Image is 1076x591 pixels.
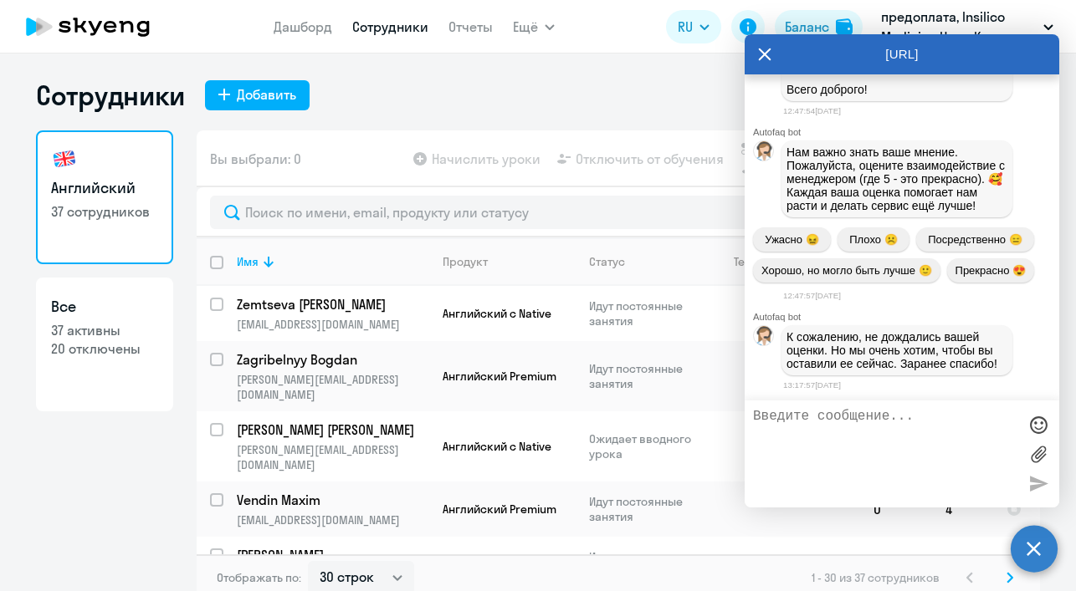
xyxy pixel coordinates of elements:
[237,84,296,104] div: Добавить
[443,439,551,454] span: Английский с Native
[51,321,158,339] p: 37 активны
[237,491,428,509] a: Vendin Maxim
[589,254,625,269] div: Статус
[589,549,704,579] p: Идут постоянные занятия
[36,130,173,264] a: Английский37 сотрудников
[678,17,693,37] span: RU
[753,127,1059,137] div: Autofaq bot
[237,546,428,564] a: [PERSON_NAME]
[443,502,556,517] span: Английский Premium
[589,494,704,524] p: Идут постоянные занятия
[753,312,1059,322] div: Autofaq bot
[237,254,259,269] div: Имя
[237,372,428,402] p: [PERSON_NAME][EMAIL_ADDRESS][DOMAIN_NAME]
[1026,441,1051,466] label: Лимит 10 файлов
[787,330,997,370] span: К сожалению, не дождались вашей оценки. Но мы очень хотим, чтобы вы оставили ее сейчас. Заранее с...
[589,298,704,329] p: Идут постоянные занятия
[589,361,704,391] p: Идут постоянные занятия
[51,177,158,199] h3: Английский
[754,326,775,350] img: bot avatar
[812,570,940,585] span: 1 - 30 из 37 сотрудников
[753,258,940,283] button: Хорошо, но могло быть лучше 🙂
[787,145,1008,212] span: Нам важно знать ваше мнение. Пожалуйста, оцените взаимодействие с менеджером (где 5 - это прекрас...
[51,202,158,221] p: 37 сотрудников
[916,227,1034,252] button: Посредственно 😑
[775,10,863,43] button: Балансbalance
[666,10,721,43] button: RU
[237,350,426,369] p: Zagribelnyy Bogdan
[513,17,538,37] span: Ещё
[783,106,841,115] time: 12:47:54[DATE]
[734,254,829,269] div: Текущий уровень
[761,264,932,277] span: Хорошо, но могло быть лучше 🙂
[352,18,428,35] a: Сотрудники
[783,291,841,300] time: 12:47:57[DATE]
[785,17,829,37] div: Баланс
[274,18,332,35] a: Дашборд
[589,431,704,461] p: Ожидает вводного урока
[443,306,551,321] span: Английский с Native
[237,295,426,313] p: Zemtseva [PERSON_NAME]
[237,317,428,332] p: [EMAIL_ADDRESS][DOMAIN_NAME]
[754,141,775,166] img: bot avatar
[783,380,841,390] time: 13:17:57[DATE]
[513,10,555,43] button: Ещё
[443,369,556,384] span: Английский Premium
[237,442,428,472] p: [PERSON_NAME][EMAIL_ADDRESS][DOMAIN_NAME]
[237,254,428,269] div: Имя
[237,295,428,313] a: Zemtseva [PERSON_NAME]
[51,296,158,318] h3: Все
[237,546,426,564] p: [PERSON_NAME]
[932,481,993,537] td: 4
[881,7,1037,47] p: предоплата, Insilico Medicine Hong Kong Limited
[443,254,488,269] div: Продукт
[36,79,185,112] h1: Сотрудники
[210,196,1027,229] input: Поиск по имени, email, продукту или статусу
[718,254,859,269] div: Текущий уровень
[217,570,301,585] span: Отображать по:
[210,149,301,169] span: Вы выбрали: 0
[205,80,310,110] button: Добавить
[765,233,818,246] span: Ужасно 😖
[237,512,428,527] p: [EMAIL_ADDRESS][DOMAIN_NAME]
[448,18,493,35] a: Отчеты
[36,278,173,411] a: Все37 активны20 отключены
[838,227,909,252] button: Плохо ☹️
[849,233,897,246] span: Плохо ☹️
[51,339,158,358] p: 20 отключены
[237,350,428,369] a: Zagribelnyy Bogdan
[237,420,426,439] p: [PERSON_NAME] [PERSON_NAME]
[51,145,78,172] img: english
[753,227,831,252] button: Ужасно 😖
[860,481,932,537] td: 0
[873,7,1062,47] button: предоплата, Insilico Medicine Hong Kong Limited
[836,18,853,35] img: balance
[237,491,426,509] p: Vendin Maxim
[947,258,1034,283] button: Прекрасно 😍
[237,420,428,439] a: [PERSON_NAME] [PERSON_NAME]
[928,233,1022,246] span: Посредственно 😑
[956,264,1026,277] span: Прекрасно 😍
